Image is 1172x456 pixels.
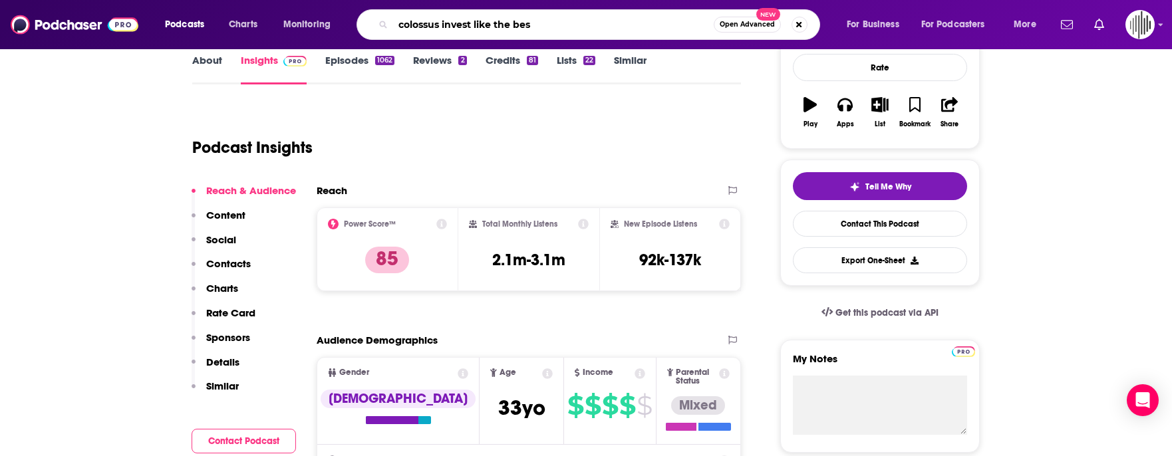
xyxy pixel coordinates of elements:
[156,14,221,35] button: open menu
[637,395,652,416] span: $
[192,209,245,233] button: Content
[283,15,331,34] span: Monitoring
[500,368,516,377] span: Age
[863,88,897,136] button: List
[192,54,222,84] a: About
[897,88,932,136] button: Bookmark
[714,17,781,33] button: Open AdvancedNew
[827,88,862,136] button: Apps
[793,211,967,237] a: Contact This Podcast
[793,172,967,200] button: tell me why sparkleTell Me Why
[941,120,958,128] div: Share
[165,15,204,34] span: Podcasts
[274,14,348,35] button: open menu
[229,15,257,34] span: Charts
[317,334,438,346] h2: Audience Demographics
[849,181,860,192] img: tell me why sparkle
[847,15,899,34] span: For Business
[952,344,975,357] a: Pro website
[206,233,236,246] p: Social
[192,306,255,331] button: Rate Card
[933,88,967,136] button: Share
[206,257,251,270] p: Contacts
[339,368,369,377] span: Gender
[1089,13,1109,36] a: Show notifications dropdown
[206,331,250,344] p: Sponsors
[393,14,714,35] input: Search podcasts, credits, & more...
[1056,13,1078,36] a: Show notifications dropdown
[206,380,239,392] p: Similar
[720,21,775,28] span: Open Advanced
[344,219,396,229] h2: Power Score™
[1125,10,1155,39] span: Logged in as gpg2
[1014,15,1036,34] span: More
[583,56,595,65] div: 22
[837,120,854,128] div: Apps
[557,54,595,84] a: Lists22
[913,14,1004,35] button: open menu
[793,352,967,376] label: My Notes
[486,54,538,84] a: Credits81
[458,56,466,65] div: 2
[498,395,545,421] span: 33 yo
[192,184,296,209] button: Reach & Audience
[492,250,565,270] h3: 2.1m-3.1m
[952,346,975,357] img: Podchaser Pro
[192,429,296,453] button: Contact Podcast
[619,395,635,416] span: $
[206,282,238,294] p: Charts
[192,331,250,356] button: Sponsors
[206,306,255,319] p: Rate Card
[365,247,409,273] p: 85
[1125,10,1155,39] img: User Profile
[192,356,239,380] button: Details
[206,356,239,368] p: Details
[220,14,265,35] a: Charts
[793,54,967,81] div: Rate
[1127,384,1159,416] div: Open Intercom Messenger
[192,282,238,306] button: Charts
[241,54,307,84] a: InsightsPodchaser Pro
[375,56,394,65] div: 1062
[899,120,931,128] div: Bookmark
[321,390,476,408] div: [DEMOGRAPHIC_DATA]
[793,88,827,136] button: Play
[639,250,701,270] h3: 92k-137k
[602,395,618,416] span: $
[1004,14,1053,35] button: open menu
[527,56,538,65] div: 81
[865,181,911,192] span: Tell Me Why
[482,219,557,229] h2: Total Monthly Listens
[835,307,939,318] span: Get this podcast via API
[413,54,466,84] a: Reviews2
[671,396,725,415] div: Mixed
[583,368,613,377] span: Income
[1125,10,1155,39] button: Show profile menu
[192,233,236,258] button: Social
[837,14,916,35] button: open menu
[317,184,347,197] h2: Reach
[369,9,833,40] div: Search podcasts, credits, & more...
[567,395,583,416] span: $
[585,395,601,416] span: $
[921,15,985,34] span: For Podcasters
[192,380,239,404] button: Similar
[756,8,780,21] span: New
[614,54,647,84] a: Similar
[811,296,949,329] a: Get this podcast via API
[875,120,885,128] div: List
[192,138,313,158] h1: Podcast Insights
[283,56,307,66] img: Podchaser Pro
[192,257,251,282] button: Contacts
[676,368,716,386] span: Parental Status
[793,247,967,273] button: Export One-Sheet
[11,12,138,37] img: Podchaser - Follow, Share and Rate Podcasts
[804,120,817,128] div: Play
[206,184,296,197] p: Reach & Audience
[206,209,245,221] p: Content
[624,219,697,229] h2: New Episode Listens
[325,54,394,84] a: Episodes1062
